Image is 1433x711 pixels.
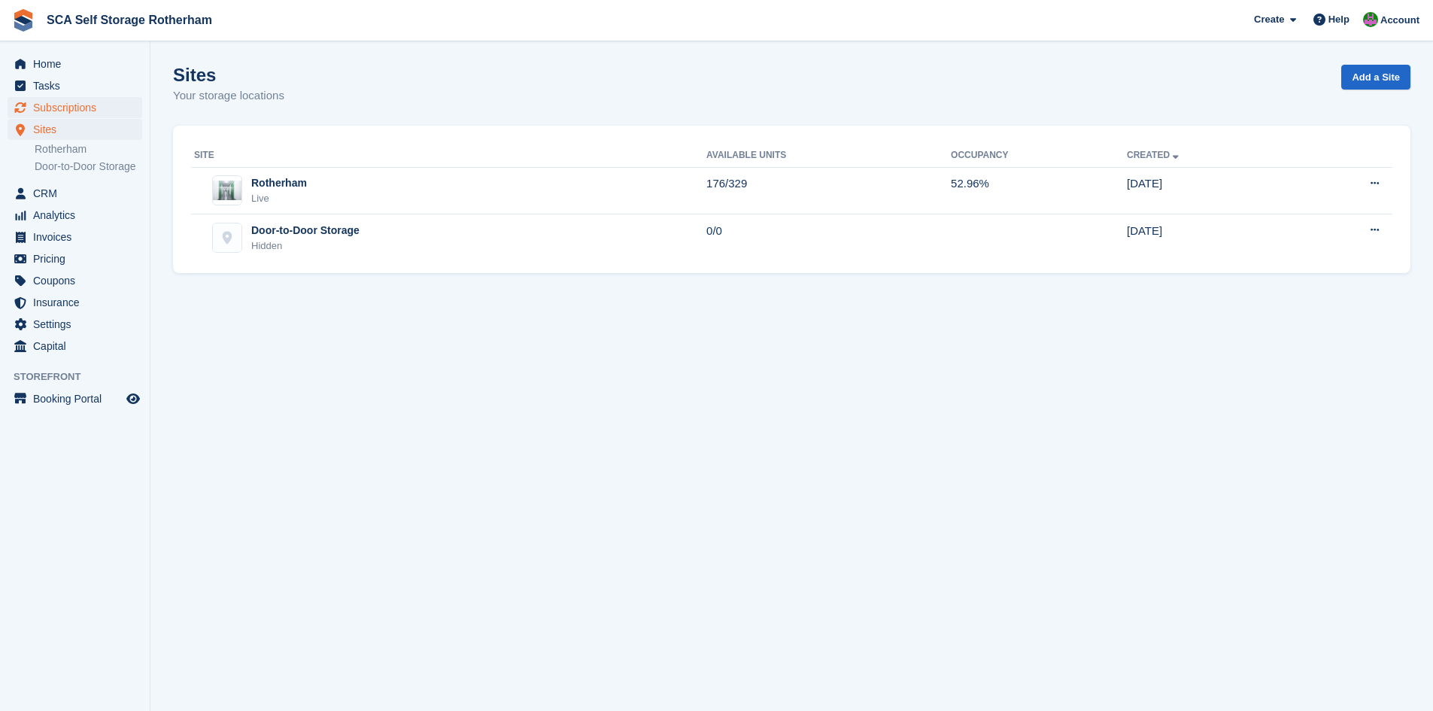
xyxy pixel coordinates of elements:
[951,144,1127,168] th: Occupancy
[251,223,360,239] div: Door-to-Door Storage
[8,75,142,96] a: menu
[1127,150,1182,160] a: Created
[706,144,951,168] th: Available Units
[8,314,142,335] a: menu
[8,97,142,118] a: menu
[33,314,123,335] span: Settings
[33,270,123,291] span: Coupons
[1363,12,1378,27] img: Sarah Race
[8,270,142,291] a: menu
[35,160,142,174] a: Door-to-Door Storage
[706,167,951,214] td: 176/329
[251,191,307,206] div: Live
[1341,65,1410,90] a: Add a Site
[8,119,142,140] a: menu
[706,214,951,261] td: 0/0
[33,183,123,204] span: CRM
[35,142,142,156] a: Rotherham
[1254,12,1284,27] span: Create
[8,248,142,269] a: menu
[33,226,123,248] span: Invoices
[251,175,307,191] div: Rotherham
[1328,12,1350,27] span: Help
[33,75,123,96] span: Tasks
[251,239,360,254] div: Hidden
[12,9,35,32] img: stora-icon-8386f47178a22dfd0bd8f6a31ec36ba5ce8667c1dd55bd0f319d3a0aa187defe.svg
[1127,214,1295,261] td: [DATE]
[33,248,123,269] span: Pricing
[41,8,218,32] a: SCA Self Storage Rotherham
[213,181,241,200] img: Image of Rotherham site
[1380,13,1419,28] span: Account
[33,388,123,409] span: Booking Portal
[33,97,123,118] span: Subscriptions
[8,183,142,204] a: menu
[124,390,142,408] a: Preview store
[8,53,142,74] a: menu
[1127,167,1295,214] td: [DATE]
[33,336,123,357] span: Capital
[8,205,142,226] a: menu
[213,223,241,252] img: Door-to-Door Storage site image placeholder
[8,292,142,313] a: menu
[8,226,142,248] a: menu
[173,87,284,105] p: Your storage locations
[173,65,284,85] h1: Sites
[191,144,706,168] th: Site
[14,369,150,384] span: Storefront
[8,388,142,409] a: menu
[33,292,123,313] span: Insurance
[33,205,123,226] span: Analytics
[33,119,123,140] span: Sites
[951,167,1127,214] td: 52.96%
[8,336,142,357] a: menu
[33,53,123,74] span: Home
